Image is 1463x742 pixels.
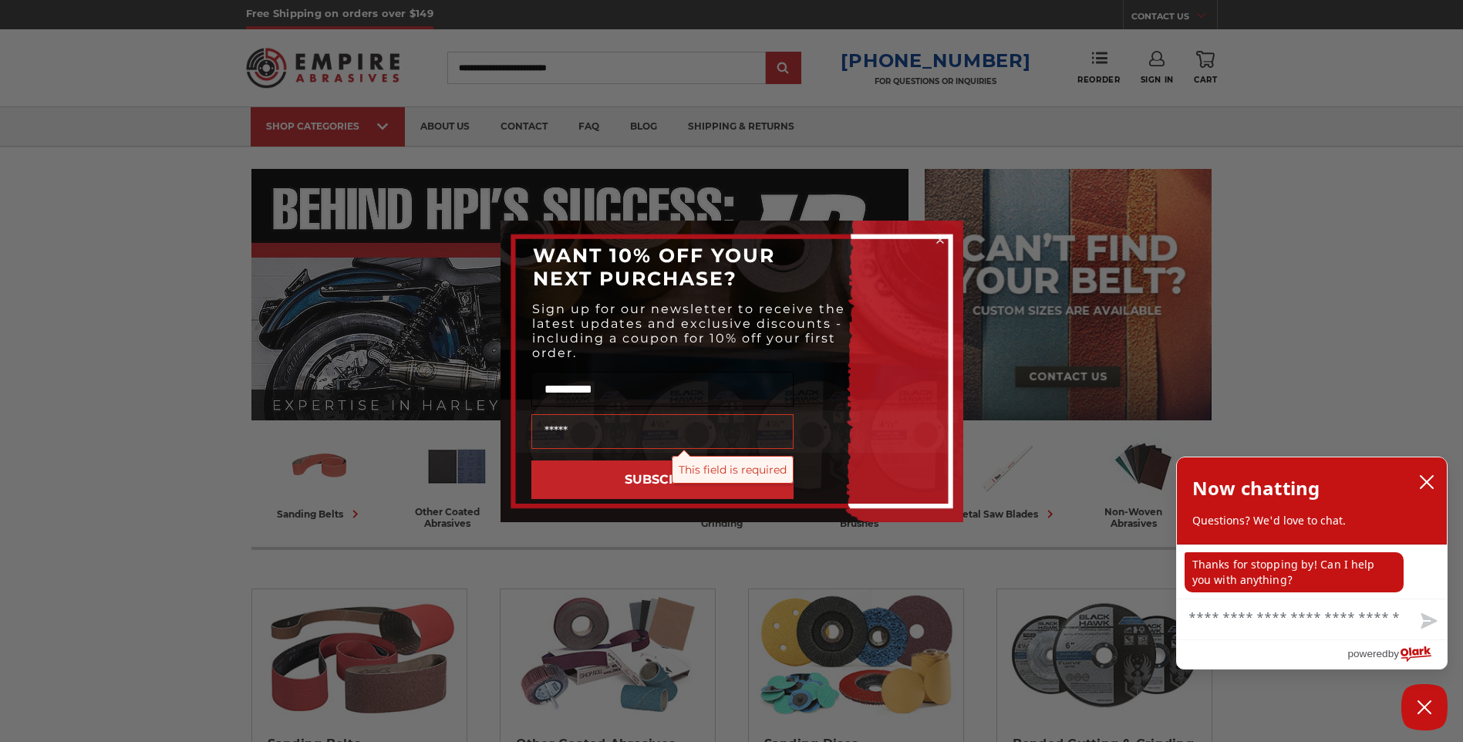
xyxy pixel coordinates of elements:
[1192,513,1431,528] p: Questions? We'd love to chat.
[1185,552,1404,592] p: Thanks for stopping by! Can I help you with anything?
[532,302,845,360] span: Sign up for our newsletter to receive the latest updates and exclusive discounts - including a co...
[1177,545,1447,599] div: chat
[1347,644,1387,663] span: powered
[533,244,775,290] span: WANT 10% OFF YOUR NEXT PURCHASE?
[1414,470,1439,494] button: close chatbox
[1176,457,1448,669] div: olark chatbox
[531,414,794,449] input: Email
[1388,644,1399,663] span: by
[932,232,948,248] button: Close dialog
[531,460,794,499] button: SUBSCRIBE
[1192,473,1320,504] h2: Now chatting
[1347,640,1447,669] a: Powered by Olark
[1401,684,1448,730] button: Close Chatbox
[1408,604,1447,639] button: Send message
